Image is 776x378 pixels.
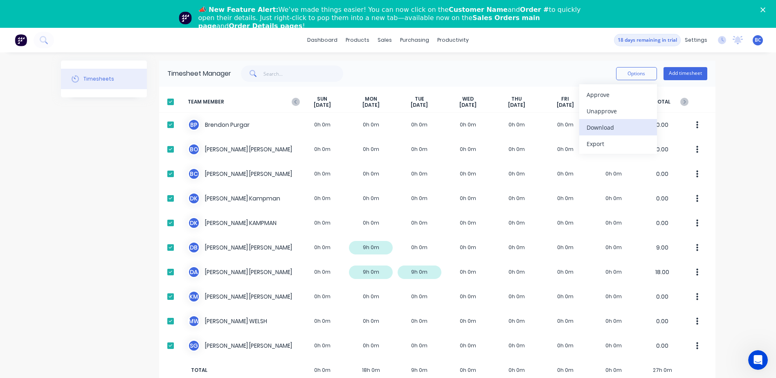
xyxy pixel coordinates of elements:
[508,102,525,108] span: [DATE]
[579,86,657,103] button: Approve
[314,102,331,108] span: [DATE]
[589,367,638,374] span: 0h 0m
[579,119,657,135] button: Download
[303,34,342,46] a: dashboard
[317,96,327,102] span: SUN
[365,96,377,102] span: MON
[557,102,574,108] span: [DATE]
[188,367,298,374] span: TOTAL
[198,6,585,30] div: We’ve made things easier! You can now click on the and to quickly open their details. Just right-...
[755,36,761,44] span: BC
[587,105,650,117] div: Unapprove
[579,135,657,152] button: Export
[616,67,657,80] button: Options
[83,75,114,83] div: Timesheets
[614,34,681,46] button: 18 days remaining in trial
[229,22,302,30] b: Order Details pages
[748,350,768,370] iframe: Intercom live chat
[362,102,380,108] span: [DATE]
[188,96,298,108] span: TEAM MEMBER
[587,122,650,133] div: Download
[520,6,549,13] b: Order #
[373,34,396,46] div: sales
[433,34,473,46] div: productivity
[511,96,522,102] span: THU
[561,96,569,102] span: FRI
[579,103,657,119] button: Unapprove
[346,367,395,374] span: 18h 0m
[396,34,433,46] div: purchasing
[459,102,477,108] span: [DATE]
[493,367,541,374] span: 0h 0m
[263,65,343,82] input: Search...
[298,367,347,374] span: 0h 0m
[342,34,373,46] div: products
[444,367,493,374] span: 0h 0m
[541,367,589,374] span: 0h 0m
[449,6,508,13] b: Customer Name
[415,96,424,102] span: TUE
[167,69,231,79] div: Timesheet Manager
[179,11,192,25] img: Profile image for Team
[462,96,474,102] span: WED
[411,102,428,108] span: [DATE]
[15,34,27,46] img: Factory
[61,69,147,89] button: Timesheets
[681,34,711,46] div: settings
[395,367,444,374] span: 9h 0m
[198,6,279,13] b: 📣 New Feature Alert:
[587,89,650,101] div: Approve
[760,7,769,12] div: Close
[198,14,540,30] b: Sales Orders main page
[638,96,687,108] span: TOTAL
[664,67,707,80] button: Add timesheet
[587,138,650,150] div: Export
[638,367,687,374] span: 27h 0m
